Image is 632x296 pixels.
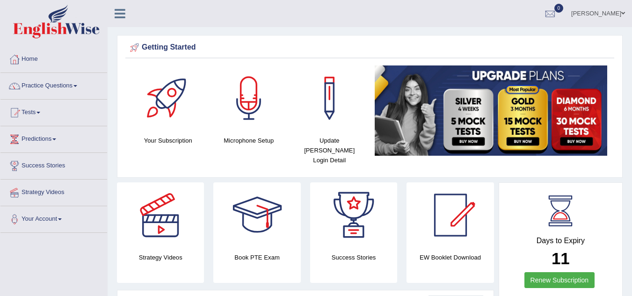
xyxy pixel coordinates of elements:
[552,249,570,267] b: 11
[375,65,608,156] img: small5.jpg
[0,46,107,70] a: Home
[128,41,612,55] div: Getting Started
[554,4,564,13] span: 0
[0,153,107,176] a: Success Stories
[213,253,300,262] h4: Book PTE Exam
[0,180,107,203] a: Strategy Videos
[0,126,107,150] a: Predictions
[524,272,595,288] a: Renew Subscription
[213,136,285,145] h4: Microphone Setup
[407,253,494,262] h4: EW Booklet Download
[310,253,397,262] h4: Success Stories
[0,206,107,230] a: Your Account
[117,253,204,262] h4: Strategy Videos
[509,237,612,245] h4: Days to Expiry
[0,100,107,123] a: Tests
[0,73,107,96] a: Practice Questions
[294,136,365,165] h4: Update [PERSON_NAME] Login Detail
[132,136,204,145] h4: Your Subscription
